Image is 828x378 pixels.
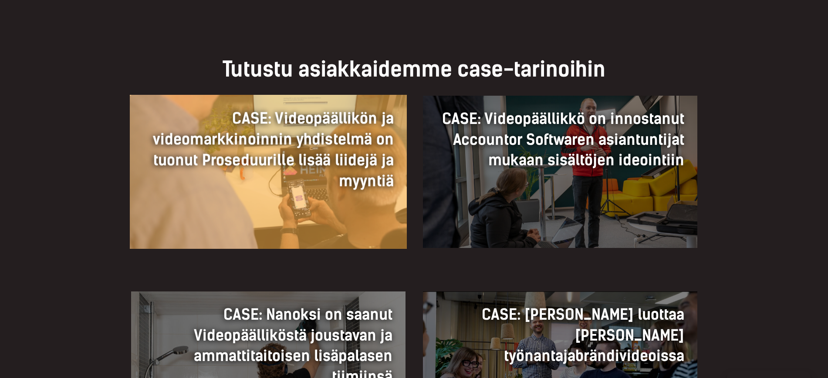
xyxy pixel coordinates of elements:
h3: CASE: Videopäällikkö on innostanut Accountor Softwaren asiantuntijat mukaan sisältöjen ideointiin [436,109,684,171]
a: CASE: Videopäällikön ja videomarkkinoinnin yhdistelmä on tuonut Proseduurille lisää liidejä ja my... [129,95,406,249]
h3: CASE: [PERSON_NAME] luottaa [PERSON_NAME] työnantajabrändivideoissa [436,304,684,367]
h3: CASE: Videopäällikön ja videomarkkinoinnin yhdistelmä on tuonut Proseduurille lisää liidejä ja my... [143,108,394,191]
a: CASE: Videopäällikkö on innostanut Accountor Softwaren asiantuntijat mukaan sisältöjen ideointiin [423,96,697,248]
h2: Tutustu asiakkaidemme case-tarinoihin [131,56,697,83]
